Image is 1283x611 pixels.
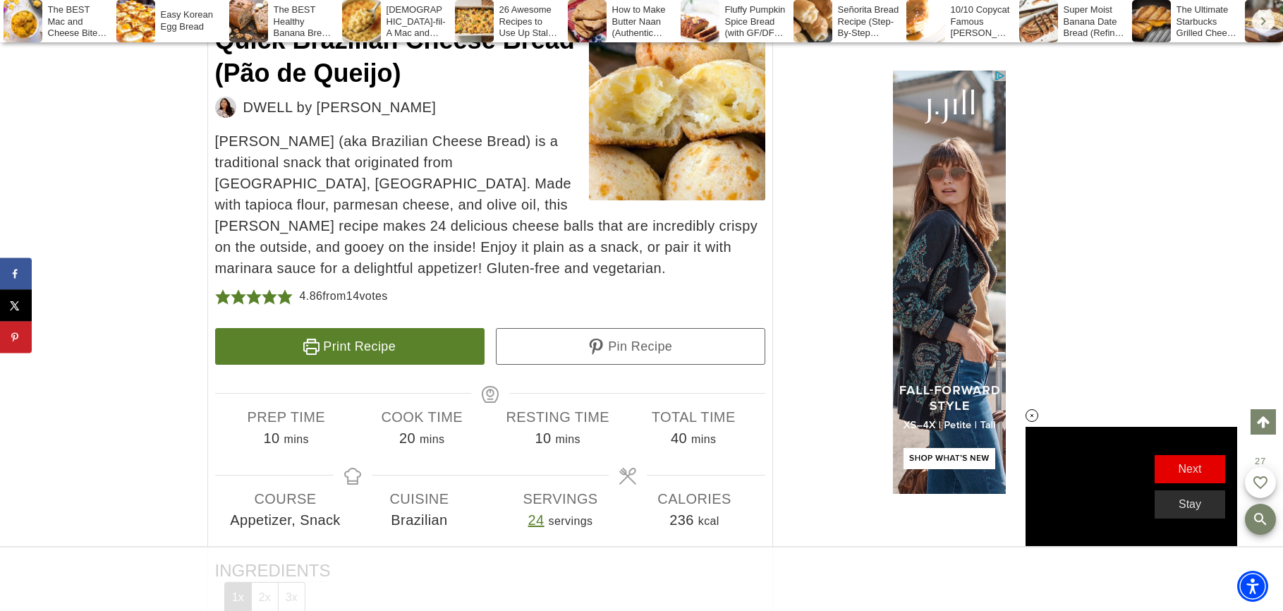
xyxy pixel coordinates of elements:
[528,512,545,528] a: Adjust recipe servings
[556,433,580,445] span: mins
[243,97,437,118] span: DWELL by [PERSON_NAME]
[372,104,539,147] a: Drink a spoon of olive oil for 7days, here's what it does to yourbody.
[284,433,309,445] span: mins
[399,430,415,446] span: 20
[626,406,762,428] span: Total Time
[669,512,694,528] span: 236
[420,433,444,445] span: mins
[1179,498,1201,510] span: stay
[346,290,360,302] span: 14
[300,286,388,307] div: from votes
[264,430,280,446] span: 10
[1237,571,1268,602] div: Accessibility Menu
[496,328,765,365] a: Pin Recipe
[628,488,762,509] span: Calories
[589,24,765,200] img: Brazilian Cheese Bread Pao de Quiejo
[893,71,1006,494] iframe: Advertisement
[215,131,765,279] span: [PERSON_NAME] (aka Brazilian Cheese Bread) is a traditional snack that originated from [GEOGRAPHI...
[529,562,755,597] iframe: Advertisement
[1179,463,1202,475] span: next
[300,290,323,302] span: 4.86
[372,37,540,85] a: Why Drink Olive OilAt Night?
[215,328,485,365] a: Print Recipe
[549,515,593,527] span: servings
[277,286,293,307] span: Rate this recipe 5 out of 5 stars
[219,488,353,509] span: Course
[353,488,487,509] span: Cuisine
[246,286,262,307] span: Rate this recipe 3 out of 5 stars
[215,286,231,307] span: Rate this recipe 1 out of 5 stars
[691,433,716,445] span: mins
[354,406,490,428] span: Cook Time
[698,515,719,527] span: kcal
[671,430,687,446] span: 40
[231,286,246,307] span: Rate this recipe 2 out of 5 stars
[215,25,575,87] span: Quick Brazilian Cheese Bread (Pão de Queijo)
[219,406,355,428] span: Prep Time
[1251,409,1276,435] a: Scroll to top
[490,406,626,428] span: Resting Time
[353,509,487,531] span: Brazilian
[219,509,353,531] span: Appetizer, Snack
[535,430,552,446] span: 10
[494,488,628,509] span: Servings
[262,286,277,307] span: Rate this recipe 4 out of 5 stars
